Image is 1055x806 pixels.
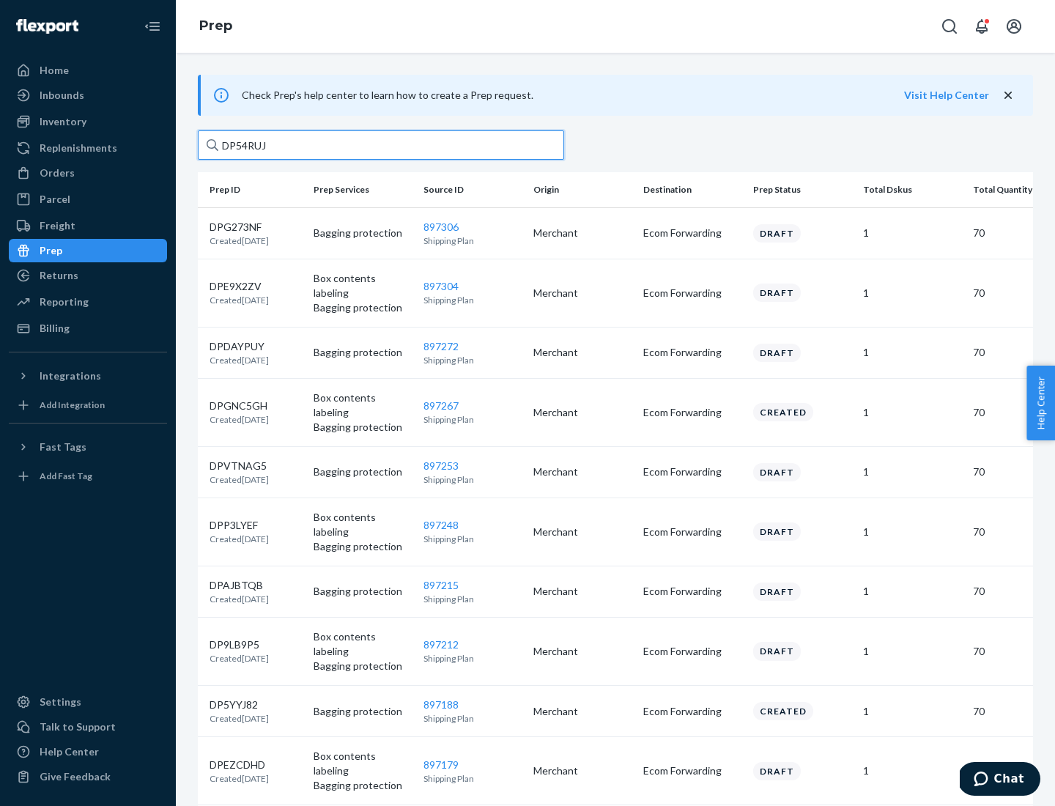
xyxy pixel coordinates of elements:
p: Box contents labeling [314,271,412,300]
p: Shipping Plan [423,354,522,366]
p: DPE9X2ZV [210,279,269,294]
div: Add Integration [40,399,105,411]
a: 897253 [423,459,459,472]
p: Bagging protection [314,539,412,554]
p: Ecom Forwarding [643,525,741,539]
p: Ecom Forwarding [643,764,741,778]
div: Created [753,702,813,720]
div: Draft [753,642,801,660]
th: Source ID [418,172,527,207]
p: 1 [863,704,961,719]
p: Shipping Plan [423,294,522,306]
div: Give Feedback [40,769,111,784]
p: 1 [863,764,961,778]
a: Returns [9,264,167,287]
div: Add Fast Tag [40,470,92,482]
div: Reporting [40,295,89,309]
a: 897267 [423,399,459,412]
a: Billing [9,317,167,340]
p: Shipping Plan [423,533,522,545]
div: Inventory [40,114,86,129]
a: 897304 [423,280,459,292]
div: Freight [40,218,75,233]
p: Ecom Forwarding [643,226,741,240]
a: 897306 [423,221,459,233]
p: Ecom Forwarding [643,405,741,420]
th: Total Dskus [857,172,967,207]
p: Shipping Plan [423,772,522,785]
p: Shipping Plan [423,473,522,486]
a: Settings [9,690,167,714]
p: Merchant [533,286,632,300]
div: Help Center [40,744,99,759]
p: 1 [863,584,961,599]
button: Integrations [9,364,167,388]
iframe: Opens a widget where you can chat to one of our agents [960,762,1040,799]
p: Bagging protection [314,465,412,479]
th: Destination [637,172,747,207]
div: Draft [753,344,801,362]
p: Merchant [533,465,632,479]
div: Draft [753,583,801,601]
p: Created [DATE] [210,354,269,366]
p: 1 [863,226,961,240]
button: Open account menu [999,12,1029,41]
th: Prep Services [308,172,418,207]
p: Merchant [533,525,632,539]
p: 1 [863,405,961,420]
a: 897248 [423,519,459,531]
a: Home [9,59,167,82]
a: Inbounds [9,84,167,107]
p: Created [DATE] [210,413,269,426]
p: Ecom Forwarding [643,286,741,300]
p: Created [DATE] [210,533,269,545]
a: Inventory [9,110,167,133]
p: Bagging protection [314,584,412,599]
p: Box contents labeling [314,391,412,420]
div: Draft [753,463,801,481]
div: Draft [753,762,801,780]
p: Merchant [533,764,632,778]
p: Box contents labeling [314,629,412,659]
a: Add Fast Tag [9,465,167,488]
p: Box contents labeling [314,510,412,539]
span: Help Center [1026,366,1055,440]
p: Created [DATE] [210,234,269,247]
p: 1 [863,644,961,659]
p: 1 [863,286,961,300]
div: Draft [753,284,801,302]
button: Open Search Box [935,12,964,41]
a: 897179 [423,758,459,771]
p: Merchant [533,405,632,420]
p: DPP3LYEF [210,518,269,533]
a: Parcel [9,188,167,211]
p: 1 [863,525,961,539]
ol: breadcrumbs [188,5,244,48]
a: 897212 [423,638,459,651]
p: Merchant [533,644,632,659]
img: Flexport logo [16,19,78,34]
p: Shipping Plan [423,593,522,605]
p: Merchant [533,345,632,360]
button: close [1001,88,1015,103]
p: Bagging protection [314,345,412,360]
p: Ecom Forwarding [643,644,741,659]
p: DPGNC5GH [210,399,269,413]
p: Merchant [533,704,632,719]
a: 897272 [423,340,459,352]
p: Created [DATE] [210,712,269,725]
a: Help Center [9,740,167,764]
p: Box contents labeling [314,749,412,778]
button: Talk to Support [9,715,167,739]
p: DP9LB9P5 [210,637,269,652]
button: Fast Tags [9,435,167,459]
p: Shipping Plan [423,234,522,247]
p: Ecom Forwarding [643,465,741,479]
div: Home [40,63,69,78]
div: Parcel [40,192,70,207]
div: Orders [40,166,75,180]
th: Origin [527,172,637,207]
p: Created [DATE] [210,772,269,785]
p: 1 [863,465,961,479]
